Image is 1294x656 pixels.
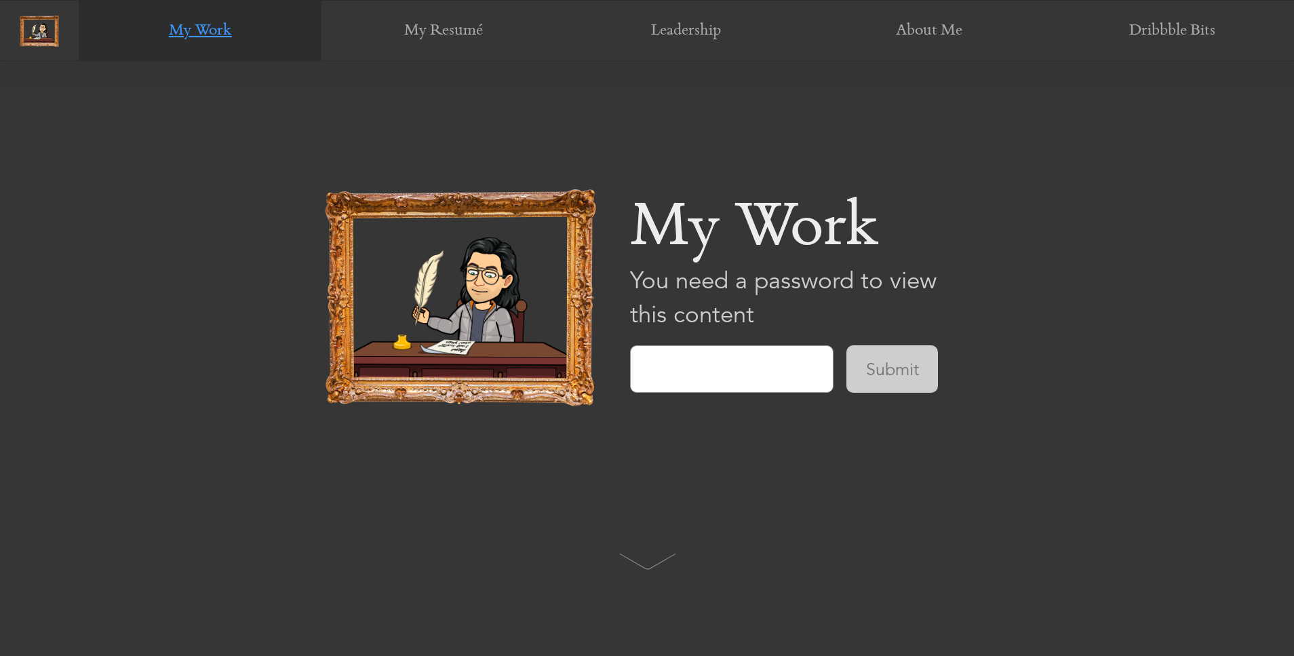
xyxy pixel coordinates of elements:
p: You need a password to view this content [630,264,969,332]
input: Enter password [630,345,834,393]
img: picture-frame.png [325,189,596,406]
a: About Me [808,1,1051,62]
a: My Resumé [321,1,564,62]
a: Dribbble Bits [1051,1,1294,62]
a: My Work [79,1,321,62]
img: picture-frame.png [20,16,59,47]
a: Leadership [565,1,808,62]
img: arrow.svg [619,553,676,570]
p: My Work [630,189,969,271]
